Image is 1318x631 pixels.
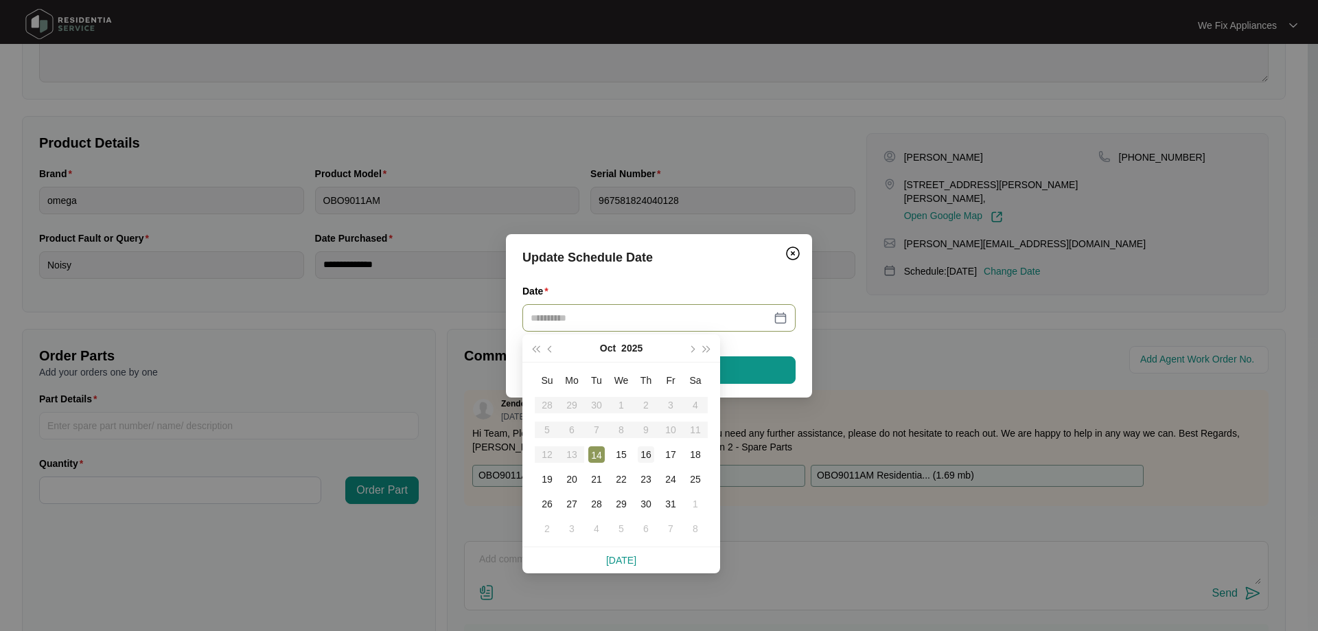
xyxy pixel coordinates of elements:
div: Update Schedule Date [522,248,796,267]
td: 2025-10-28 [584,492,609,516]
th: Tu [584,368,609,393]
td: 2025-11-04 [584,516,609,541]
td: 2025-10-21 [584,467,609,492]
div: 23 [638,471,654,487]
td: 2025-10-18 [683,442,708,467]
div: 16 [638,446,654,463]
td: 2025-10-31 [658,492,683,516]
td: 2025-10-14 [584,442,609,467]
td: 2025-10-26 [535,492,559,516]
th: Sa [683,368,708,393]
td: 2025-10-15 [609,442,634,467]
div: 22 [613,471,629,487]
th: Fr [658,368,683,393]
td: 2025-11-08 [683,516,708,541]
div: 19 [539,471,555,487]
div: 17 [662,446,679,463]
div: 6 [638,520,654,537]
div: 26 [539,496,555,512]
td: 2025-10-29 [609,492,634,516]
td: 2025-10-24 [658,467,683,492]
th: Mo [559,368,584,393]
th: We [609,368,634,393]
td: 2025-10-16 [634,442,658,467]
div: 27 [564,496,580,512]
div: 4 [588,520,605,537]
div: 5 [613,520,629,537]
a: [DATE] [606,555,636,566]
div: 14 [588,446,605,463]
div: 25 [687,471,704,487]
td: 2025-10-19 [535,467,559,492]
th: Th [634,368,658,393]
div: 28 [588,496,605,512]
div: 21 [588,471,605,487]
td: 2025-10-27 [559,492,584,516]
div: 24 [662,471,679,487]
div: 2 [539,520,555,537]
div: 7 [662,520,679,537]
div: 29 [613,496,629,512]
td: 2025-10-17 [658,442,683,467]
div: 30 [638,496,654,512]
td: 2025-11-01 [683,492,708,516]
td: 2025-11-05 [609,516,634,541]
td: 2025-10-23 [634,467,658,492]
div: 18 [687,446,704,463]
td: 2025-11-06 [634,516,658,541]
div: 15 [613,446,629,463]
label: Date [522,284,554,298]
td: 2025-10-30 [634,492,658,516]
button: Oct [600,334,616,362]
td: 2025-11-07 [658,516,683,541]
div: 20 [564,471,580,487]
td: 2025-11-02 [535,516,559,541]
button: Close [782,242,804,264]
div: 31 [662,496,679,512]
td: 2025-10-25 [683,467,708,492]
div: 1 [687,496,704,512]
td: 2025-11-03 [559,516,584,541]
div: 8 [687,520,704,537]
td: 2025-10-22 [609,467,634,492]
td: 2025-10-20 [559,467,584,492]
input: Date [531,310,771,325]
div: 3 [564,520,580,537]
img: closeCircle [785,245,801,262]
th: Su [535,368,559,393]
button: 2025 [621,334,643,362]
